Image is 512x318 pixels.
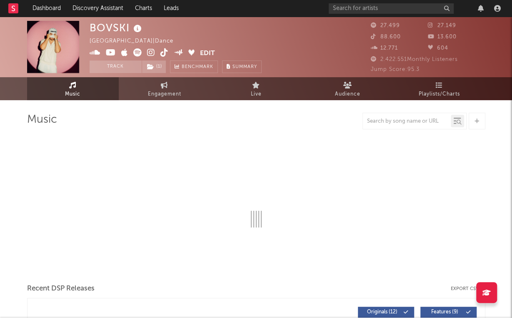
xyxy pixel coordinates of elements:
[428,45,448,51] span: 604
[119,77,210,100] a: Engagement
[335,89,360,99] span: Audience
[90,21,144,35] div: BOVSKI
[200,48,215,59] button: Edit
[27,284,95,294] span: Recent DSP Releases
[426,310,464,315] span: Features ( 9 )
[142,61,166,73] span: ( 1 )
[90,61,142,73] button: Track
[394,77,485,100] a: Playlists/Charts
[371,45,398,51] span: 12.771
[363,118,451,125] input: Search by song name or URL
[420,307,477,318] button: Features(9)
[419,89,460,99] span: Playlists/Charts
[142,61,166,73] button: (1)
[232,65,257,69] span: Summary
[371,34,401,40] span: 88.600
[251,89,262,99] span: Live
[27,77,119,100] a: Music
[428,34,457,40] span: 13.600
[363,310,402,315] span: Originals ( 12 )
[148,89,181,99] span: Engagement
[182,62,213,72] span: Benchmark
[90,36,183,46] div: [GEOGRAPHIC_DATA] | Dance
[302,77,394,100] a: Audience
[451,286,485,291] button: Export CSV
[371,57,458,62] span: 2.422.551 Monthly Listeners
[371,23,400,28] span: 27.499
[428,23,456,28] span: 27.149
[371,67,420,72] span: Jump Score: 95.3
[170,61,218,73] a: Benchmark
[210,77,302,100] a: Live
[222,61,262,73] button: Summary
[329,3,454,14] input: Search for artists
[65,89,80,99] span: Music
[358,307,414,318] button: Originals(12)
